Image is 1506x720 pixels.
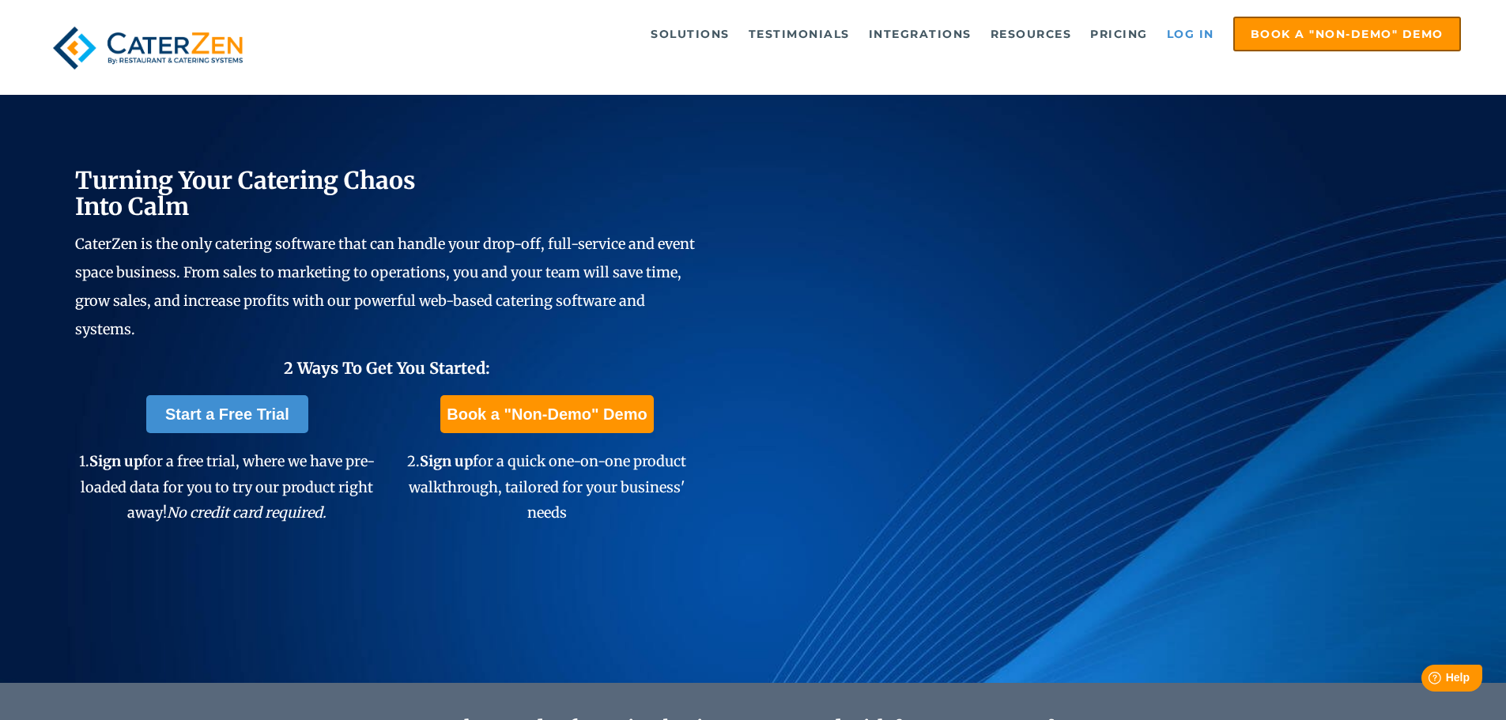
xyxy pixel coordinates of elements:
[45,17,251,79] img: caterzen
[741,18,858,50] a: Testimonials
[89,452,142,470] span: Sign up
[1233,17,1461,51] a: Book a "Non-Demo" Demo
[861,18,979,50] a: Integrations
[75,165,416,221] span: Turning Your Catering Chaos Into Calm
[983,18,1080,50] a: Resources
[407,452,686,522] span: 2. for a quick one-on-one product walkthrough, tailored for your business' needs
[440,395,653,433] a: Book a "Non-Demo" Demo
[643,18,738,50] a: Solutions
[1365,658,1489,703] iframe: Help widget launcher
[287,17,1461,51] div: Navigation Menu
[167,503,326,522] em: No credit card required.
[284,358,490,378] span: 2 Ways To Get You Started:
[1082,18,1156,50] a: Pricing
[420,452,473,470] span: Sign up
[146,395,308,433] a: Start a Free Trial
[1159,18,1222,50] a: Log in
[75,235,695,338] span: CaterZen is the only catering software that can handle your drop-off, full-service and event spac...
[79,452,375,522] span: 1. for a free trial, where we have pre-loaded data for you to try our product right away!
